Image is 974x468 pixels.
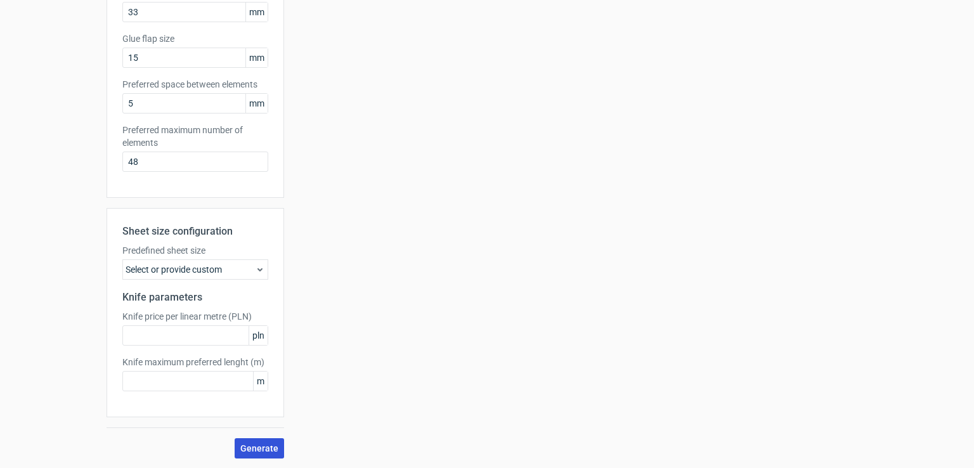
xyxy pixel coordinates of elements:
label: Preferred space between elements [122,78,268,91]
h2: Knife parameters [122,290,268,305]
label: Preferred maximum number of elements [122,124,268,149]
span: mm [245,94,268,113]
span: pln [249,326,268,345]
div: Select or provide custom [122,259,268,280]
label: Glue flap size [122,32,268,45]
label: Knife maximum preferred lenght (m) [122,356,268,368]
span: mm [245,48,268,67]
h2: Sheet size configuration [122,224,268,239]
span: mm [245,3,268,22]
label: Knife price per linear metre (PLN) [122,310,268,323]
span: Generate [240,444,278,453]
button: Generate [235,438,284,458]
span: m [253,372,268,391]
label: Predefined sheet size [122,244,268,257]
